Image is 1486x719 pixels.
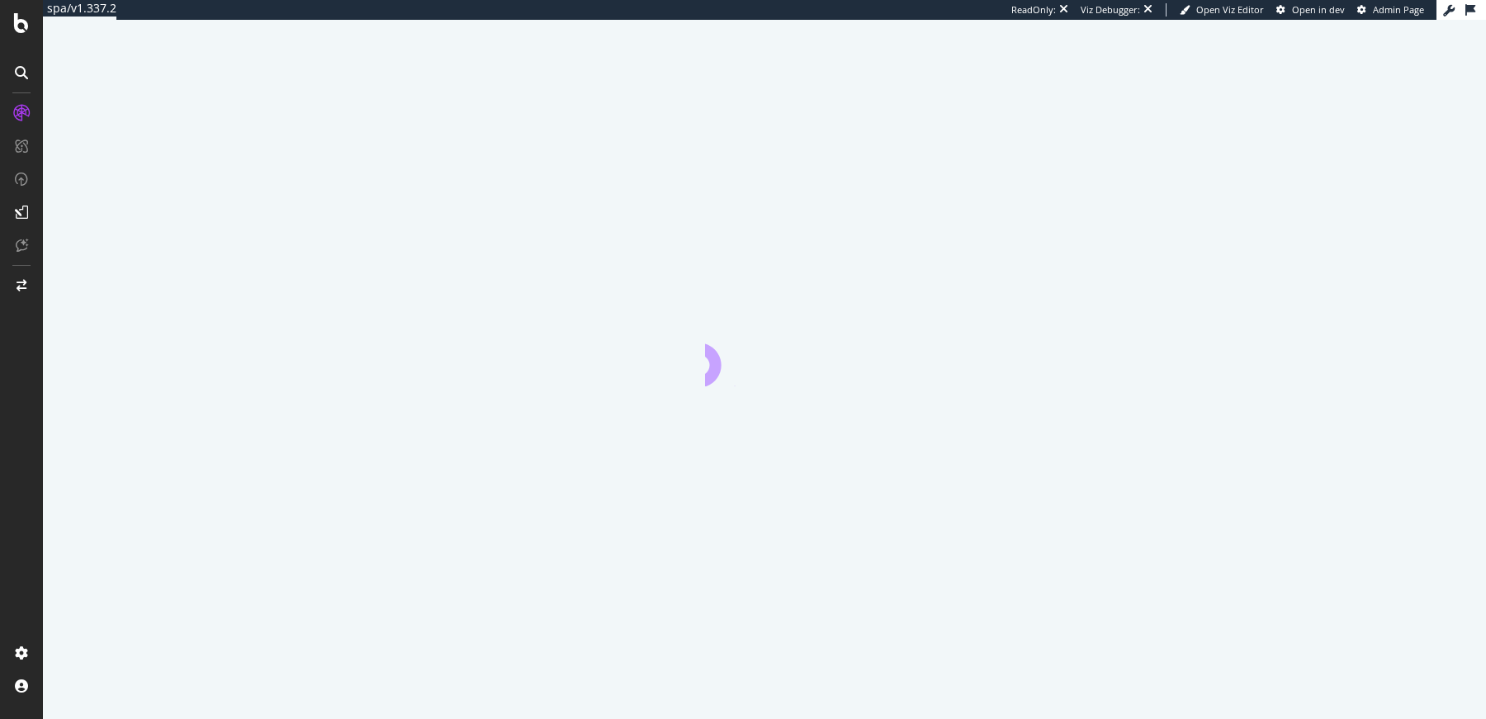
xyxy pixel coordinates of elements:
a: Open Viz Editor [1180,3,1264,17]
a: Admin Page [1357,3,1424,17]
div: animation [705,327,824,386]
a: Open in dev [1276,3,1345,17]
div: Viz Debugger: [1081,3,1140,17]
span: Admin Page [1373,3,1424,16]
span: Open in dev [1292,3,1345,16]
div: ReadOnly: [1011,3,1056,17]
span: Open Viz Editor [1196,3,1264,16]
